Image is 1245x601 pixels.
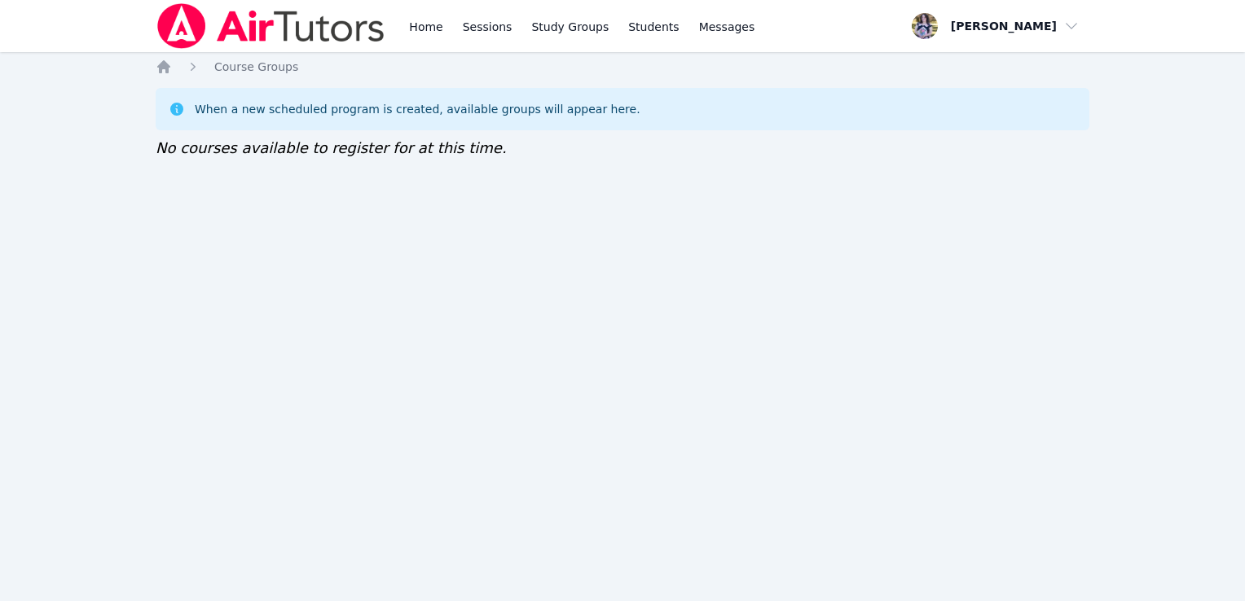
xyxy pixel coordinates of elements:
[156,139,507,156] span: No courses available to register for at this time.
[156,3,386,49] img: Air Tutors
[699,19,755,35] span: Messages
[156,59,1089,75] nav: Breadcrumb
[195,101,640,117] div: When a new scheduled program is created, available groups will appear here.
[214,60,298,73] span: Course Groups
[214,59,298,75] a: Course Groups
